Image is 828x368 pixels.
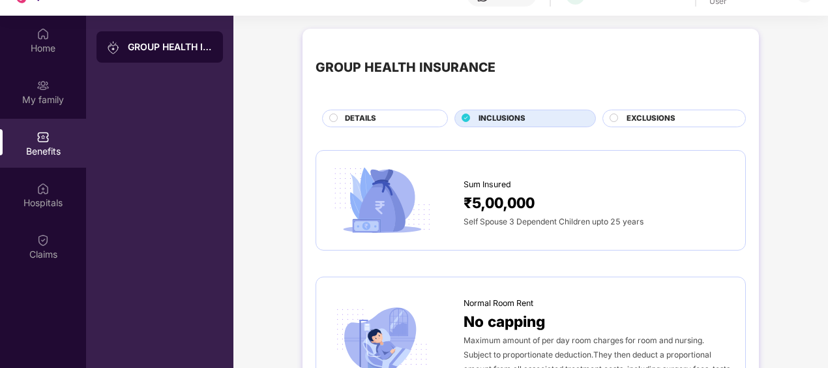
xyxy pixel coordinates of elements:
span: INCLUSIONS [479,113,525,125]
img: svg+xml;base64,PHN2ZyB3aWR0aD0iMjAiIGhlaWdodD0iMjAiIHZpZXdCb3g9IjAgMCAyMCAyMCIgZmlsbD0ibm9uZSIgeG... [37,79,50,92]
img: svg+xml;base64,PHN2ZyBpZD0iSG9zcGl0YWxzIiB4bWxucz0iaHR0cDovL3d3dy53My5vcmcvMjAwMC9zdmciIHdpZHRoPS... [37,182,50,195]
span: Self Spouse 3 Dependent Children upto 25 years [464,217,643,226]
span: DETAILS [345,113,376,125]
span: Sum Insured [464,178,511,191]
span: Normal Room Rent [464,297,533,310]
img: icon [329,164,435,238]
span: ₹5,00,000 [464,191,535,214]
img: svg+xml;base64,PHN2ZyB3aWR0aD0iMjAiIGhlaWdodD0iMjAiIHZpZXdCb3g9IjAgMCAyMCAyMCIgZmlsbD0ibm9uZSIgeG... [107,41,120,54]
span: No capping [464,310,545,333]
img: svg+xml;base64,PHN2ZyBpZD0iSG9tZSIgeG1sbnM9Imh0dHA6Ly93d3cudzMub3JnLzIwMDAvc3ZnIiB3aWR0aD0iMjAiIG... [37,27,50,40]
div: GROUP HEALTH INSURANCE [128,40,213,54]
img: svg+xml;base64,PHN2ZyBpZD0iQmVuZWZpdHMiIHhtbG5zPSJodHRwOi8vd3d3LnczLm9yZy8yMDAwL3N2ZyIgd2lkdGg9Ij... [37,130,50,144]
img: svg+xml;base64,PHN2ZyBpZD0iQ2xhaW0iIHhtbG5zPSJodHRwOi8vd3d3LnczLm9yZy8yMDAwL3N2ZyIgd2lkdGg9IjIwIi... [37,234,50,247]
span: EXCLUSIONS [627,113,675,125]
div: GROUP HEALTH INSURANCE [316,57,495,78]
